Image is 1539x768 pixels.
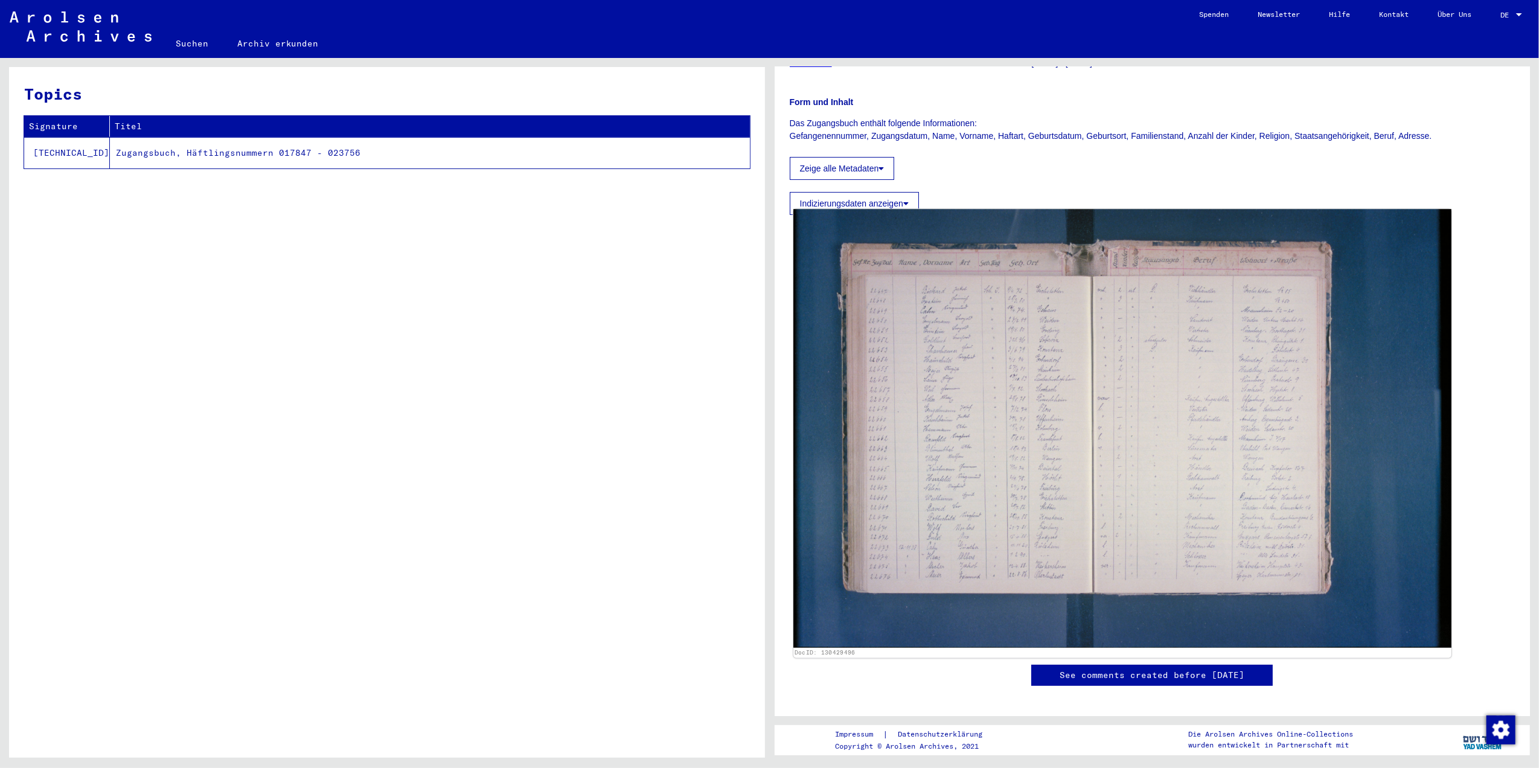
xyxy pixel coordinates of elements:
div: | [835,728,997,741]
a: Impressum [835,728,883,741]
p: Das Zugangsbuch enthält folgende Informationen: Gefangenennummer, Zugangsdatum, Name, Vorname, Ha... [790,117,1515,142]
button: Zeige alle Metadaten [790,157,895,180]
a: Archiv erkunden [223,29,333,58]
td: [TECHNICAL_ID] [24,137,110,168]
td: Zugangsbuch, Häftlingsnummern 017847 - 023756 [110,137,750,168]
th: Titel [110,116,750,137]
a: DocID: 130429496 [794,649,855,656]
a: See comments created before [DATE] [1060,669,1244,682]
b: Form und Inhalt [790,97,854,107]
h3: Topics [24,82,749,106]
img: Arolsen_neg.svg [10,11,152,42]
img: Zustimmung ändern [1486,715,1515,744]
p: wurden entwickelt in Partnerschaft mit [1188,740,1353,750]
th: Signature [24,116,110,137]
img: 001.jpg [793,210,1451,648]
img: yv_logo.png [1461,725,1506,755]
button: Indizierungsdaten anzeigen [790,192,919,215]
p: Copyright © Arolsen Archives, 2021 [835,741,997,752]
a: Datenschutzerklärung [888,728,997,741]
a: Suchen [161,29,223,58]
span: DE [1500,11,1514,19]
p: Die Arolsen Archives Online-Collections [1188,729,1353,740]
